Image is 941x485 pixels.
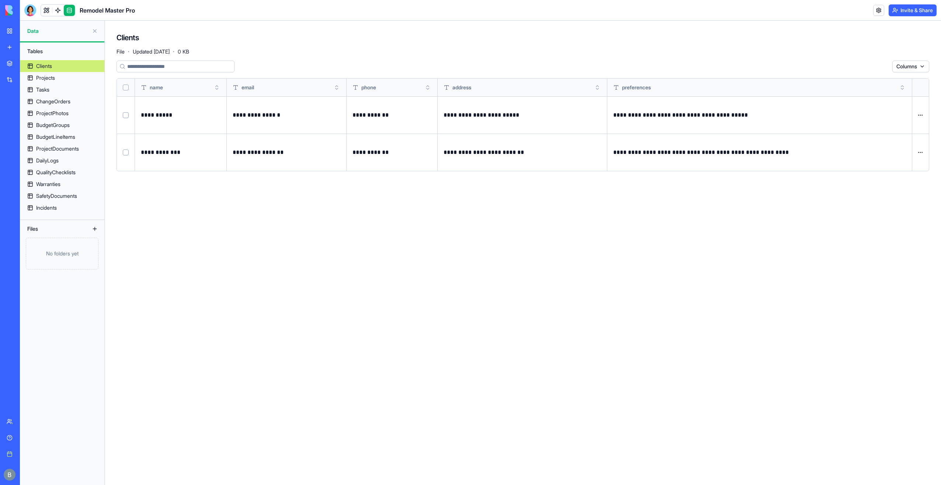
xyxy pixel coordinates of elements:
[20,155,104,166] a: DailyLogs
[150,84,163,91] span: name
[20,143,104,155] a: ProjectDocuments
[20,84,104,96] a: Tasks
[36,62,52,70] div: Clients
[20,107,104,119] a: ProjectPhotos
[20,202,104,214] a: Incidents
[27,27,89,35] span: Data
[36,204,57,211] div: Incidents
[123,85,129,90] button: Select all
[20,178,104,190] a: Warranties
[133,48,170,55] span: Updated [DATE]
[24,223,83,235] div: Files
[594,84,601,91] button: Toggle sort
[36,74,55,82] div: Projects
[36,86,49,93] div: Tasks
[622,84,651,91] span: preferences
[80,6,135,15] h1: Remodel Master Pro
[452,84,471,91] span: address
[36,121,70,129] div: BudgetGroups
[20,238,104,269] a: No folders yet
[26,238,98,269] div: No folders yet
[20,60,104,72] a: Clients
[36,110,69,117] div: ProjectPhotos
[242,84,254,91] span: email
[36,169,76,176] div: QualityChecklists
[36,133,75,141] div: BudgetLineItems
[36,98,70,105] div: ChangeOrders
[899,84,906,91] button: Toggle sort
[361,84,376,91] span: phone
[20,190,104,202] a: SafetyDocuments
[36,180,60,188] div: Warranties
[123,112,129,118] button: Select row
[178,48,189,55] span: 0 KB
[5,5,51,16] img: logo
[173,46,175,58] span: ·
[4,469,15,481] img: ACg8ocIug40qN1SCXJiinWdltW7QsPxROn8ZAVDlgOtPD8eQfXIZmw=s96-c
[36,192,77,200] div: SafetyDocuments
[36,145,79,152] div: ProjectDocuments
[20,119,104,131] a: BudgetGroups
[424,84,431,91] button: Toggle sort
[333,84,340,91] button: Toggle sort
[123,149,129,155] button: Select row
[889,4,937,16] button: Invite & Share
[36,157,59,164] div: DailyLogs
[20,131,104,143] a: BudgetLineItems
[128,46,130,58] span: ·
[24,45,101,57] div: Tables
[20,96,104,107] a: ChangeOrders
[20,166,104,178] a: QualityChecklists
[892,61,929,72] button: Columns
[117,48,125,55] span: File
[20,72,104,84] a: Projects
[213,84,221,91] button: Toggle sort
[117,32,139,43] h4: Clients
